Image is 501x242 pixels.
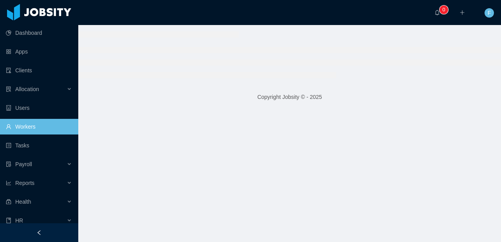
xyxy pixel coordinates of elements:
i: icon: plus [460,10,465,15]
a: icon: profileTasks [6,138,72,153]
span: Reports [15,180,34,186]
sup: 0 [440,6,448,14]
i: icon: book [6,218,11,223]
span: Allocation [15,86,39,92]
a: icon: userWorkers [6,119,72,134]
span: HR [15,217,23,224]
span: Health [15,199,31,205]
a: icon: robotUsers [6,100,72,116]
a: icon: appstoreApps [6,44,72,59]
i: icon: bell [434,10,440,15]
i: icon: medicine-box [6,199,11,204]
footer: Copyright Jobsity © - 2025 [78,84,501,111]
i: icon: line-chart [6,180,11,186]
span: F [488,8,491,18]
a: icon: pie-chartDashboard [6,25,72,41]
span: Payroll [15,161,32,167]
i: icon: solution [6,86,11,92]
i: icon: file-protect [6,161,11,167]
a: icon: auditClients [6,63,72,78]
